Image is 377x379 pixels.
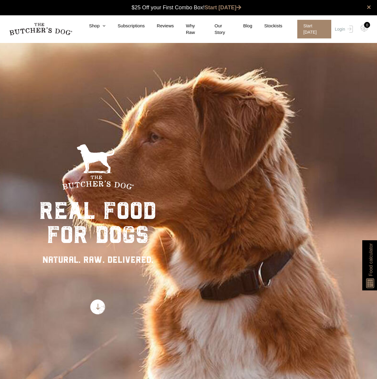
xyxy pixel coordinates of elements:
[39,253,156,266] div: NATURAL. RAW. DELIVERED.
[252,23,282,29] a: Stockists
[333,20,353,38] a: Login
[202,23,231,36] a: Our Story
[106,23,145,29] a: Subscriptions
[367,243,374,276] span: Food calculator
[297,20,331,38] span: Start [DATE]
[360,24,368,32] img: TBD_Cart-Empty.png
[145,23,174,29] a: Reviews
[291,20,333,38] a: Start [DATE]
[205,5,241,11] a: Start [DATE]
[367,4,371,11] a: close
[364,22,370,28] div: 0
[231,23,252,29] a: Blog
[174,23,202,36] a: Why Raw
[39,199,156,247] div: real food for dogs
[77,23,106,29] a: Shop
